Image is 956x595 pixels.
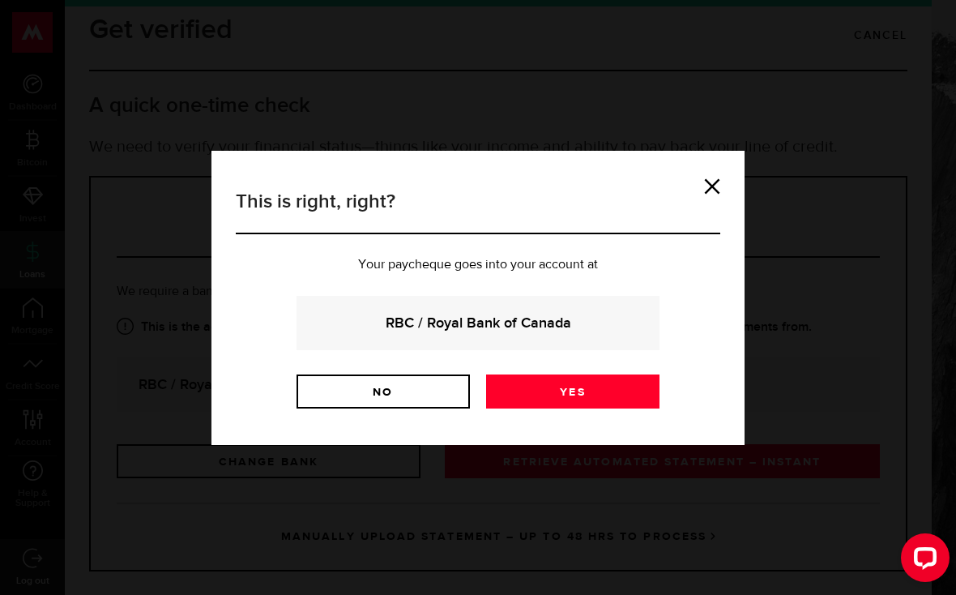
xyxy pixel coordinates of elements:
strong: RBC / Royal Bank of Canada [318,312,638,334]
a: Yes [486,375,659,409]
a: No [297,375,470,409]
h3: This is right, right? [236,187,720,234]
p: Your paycheque goes into your account at [236,259,720,272]
iframe: LiveChat chat widget [888,527,956,595]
